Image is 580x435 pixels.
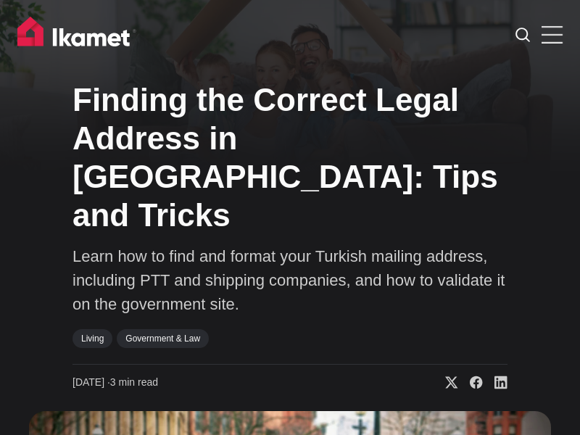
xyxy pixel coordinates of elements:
a: Government & Law [117,329,209,348]
img: Ikamet home [17,17,136,53]
p: Learn how to find and format your Turkish mailing address, including PTT and shipping companies, ... [72,244,507,316]
time: 3 min read [72,376,158,390]
a: Share on X [434,376,458,390]
a: Living [72,329,112,348]
a: Share on Linkedin [483,376,507,390]
h1: Finding the Correct Legal Address in [GEOGRAPHIC_DATA]: Tips and Tricks [72,81,507,234]
a: Share on Facebook [458,376,483,390]
span: [DATE] ∙ [72,376,110,388]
